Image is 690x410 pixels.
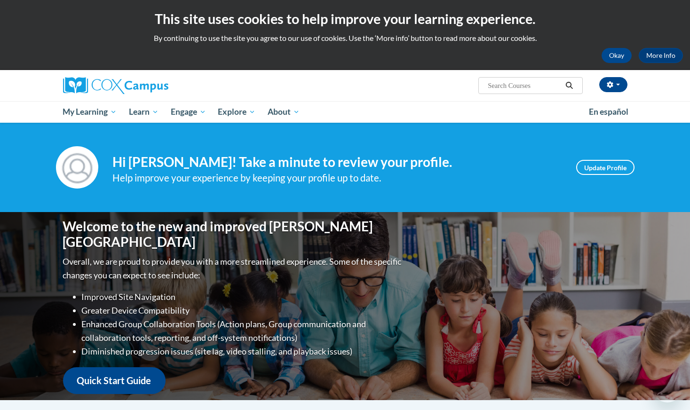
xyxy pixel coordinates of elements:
a: About [262,101,306,123]
span: Engage [171,106,206,118]
a: Engage [165,101,212,123]
input: Search Courses [487,80,562,91]
img: Cox Campus [63,77,168,94]
span: En español [589,107,628,117]
a: Update Profile [576,160,634,175]
h2: This site uses cookies to help improve your learning experience. [7,9,683,28]
li: Improved Site Navigation [82,290,404,304]
a: More Info [639,48,683,63]
iframe: Button to launch messaging window [652,372,682,402]
a: En español [583,102,634,122]
h1: Welcome to the new and improved [PERSON_NAME][GEOGRAPHIC_DATA] [63,219,404,250]
span: About [268,106,300,118]
p: By continuing to use the site you agree to our use of cookies. Use the ‘More info’ button to read... [7,33,683,43]
div: Help improve your experience by keeping your profile up to date. [112,170,562,186]
span: Explore [218,106,255,118]
img: Profile Image [56,146,98,189]
span: My Learning [63,106,117,118]
li: Enhanced Group Collaboration Tools (Action plans, Group communication and collaboration tools, re... [82,317,404,345]
a: Learn [123,101,165,123]
span: Learn [129,106,159,118]
li: Greater Device Compatibility [82,304,404,317]
p: Overall, we are proud to provide you with a more streamlined experience. Some of the specific cha... [63,255,404,282]
button: Account Settings [599,77,627,92]
a: Cox Campus [63,77,242,94]
button: Okay [602,48,632,63]
a: My Learning [57,101,123,123]
h4: Hi [PERSON_NAME]! Take a minute to review your profile. [112,154,562,170]
li: Diminished progression issues (site lag, video stalling, and playback issues) [82,345,404,358]
div: Main menu [49,101,642,123]
a: Explore [212,101,262,123]
button: Search [562,80,576,91]
a: Quick Start Guide [63,367,166,394]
